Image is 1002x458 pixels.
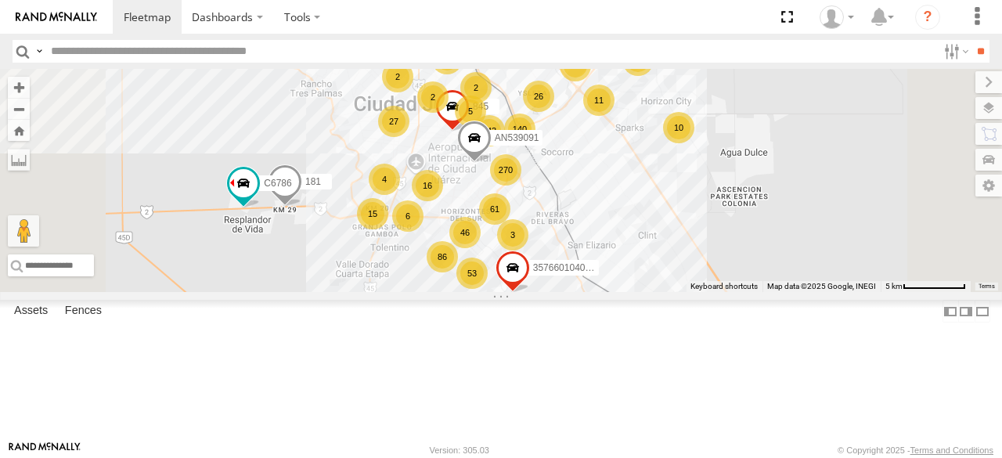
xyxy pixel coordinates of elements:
[412,170,443,201] div: 16
[915,5,940,30] i: ?
[427,241,458,272] div: 86
[958,300,974,323] label: Dock Summary Table to the Right
[430,445,489,455] div: Version: 305.03
[943,300,958,323] label: Dock Summary Table to the Left
[378,106,409,137] div: 27
[305,176,321,187] span: 181
[33,40,45,63] label: Search Query
[8,215,39,247] button: Drag Pegman onto the map to open Street View
[9,442,81,458] a: Visit our Website
[6,301,56,323] label: Assets
[455,96,486,127] div: 5
[838,445,993,455] div: © Copyright 2025 -
[16,12,97,23] img: rand-logo.svg
[885,282,903,290] span: 5 km
[369,164,400,195] div: 4
[431,43,463,74] div: 12
[417,81,449,113] div: 2
[690,281,758,292] button: Keyboard shortcuts
[264,178,291,189] span: C6786
[523,81,554,112] div: 26
[392,200,424,232] div: 6
[357,198,388,229] div: 15
[767,282,876,290] span: Map data ©2025 Google, INEGI
[456,258,488,289] div: 53
[460,72,492,103] div: 2
[533,262,611,273] span: 357660104097530
[975,300,990,323] label: Hide Summary Table
[504,114,535,145] div: 140
[881,281,971,292] button: Map Scale: 5 km per 77 pixels
[382,61,413,92] div: 2
[560,50,591,81] div: 17
[8,98,30,120] button: Zoom out
[583,85,615,116] div: 11
[474,115,505,146] div: 143
[57,301,110,323] label: Fences
[663,112,694,143] div: 10
[979,283,995,290] a: Terms
[8,120,30,141] button: Zoom Home
[490,154,521,186] div: 270
[814,5,860,29] div: Omar Miranda
[910,445,993,455] a: Terms and Conditions
[449,217,481,248] div: 46
[938,40,971,63] label: Search Filter Options
[495,132,539,143] span: AN539091
[8,149,30,171] label: Measure
[8,77,30,98] button: Zoom in
[975,175,1002,197] label: Map Settings
[497,219,528,251] div: 3
[622,45,654,76] div: 28
[479,193,510,225] div: 61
